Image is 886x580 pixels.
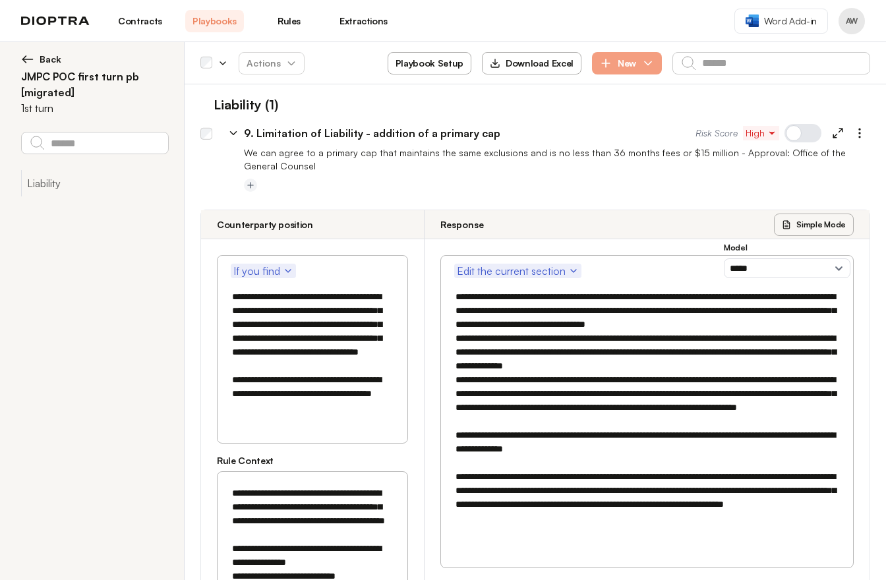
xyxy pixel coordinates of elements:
span: High [746,127,777,140]
span: If you find [233,263,293,279]
button: If you find [231,264,296,278]
p: 9. Limitation of Liability - addition of a primary cap [244,125,500,141]
span: Actions [236,51,307,75]
img: word [746,14,759,27]
h3: Response [440,218,484,231]
h2: JMPC POC first turn pb [migrated] [21,69,168,100]
button: New [592,52,662,74]
a: Word Add-in [734,9,828,34]
p: We can agree to a primary cap that maintains the same exclusions and is no less than 36 months fe... [244,146,870,173]
h3: Rule Context [217,454,408,467]
button: Back [21,53,168,66]
div: Select all [200,57,212,69]
span: Word Add-in [764,14,817,28]
h3: Model [724,243,850,253]
a: Extractions [334,10,393,32]
span: Back [40,53,61,66]
button: High [743,126,779,140]
button: Playbook Setup [388,52,471,74]
a: Rules [260,10,318,32]
button: Actions [239,52,305,74]
img: logo [21,16,90,26]
button: Add tag [244,179,257,192]
button: Liability [21,170,168,196]
a: Playbooks [185,10,244,32]
span: Risk Score [695,127,738,140]
a: Contracts [111,10,169,32]
select: Model [724,258,850,278]
button: Profile menu [839,8,865,34]
button: Edit the current section [454,264,581,278]
h3: Counterparty position [217,218,313,231]
span: Edit the current section [457,263,579,279]
button: Download Excel [482,52,581,74]
h1: Liability (1) [200,95,278,115]
img: left arrow [21,53,34,66]
p: 1st turn [21,100,53,116]
button: Simple Mode [774,214,854,236]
